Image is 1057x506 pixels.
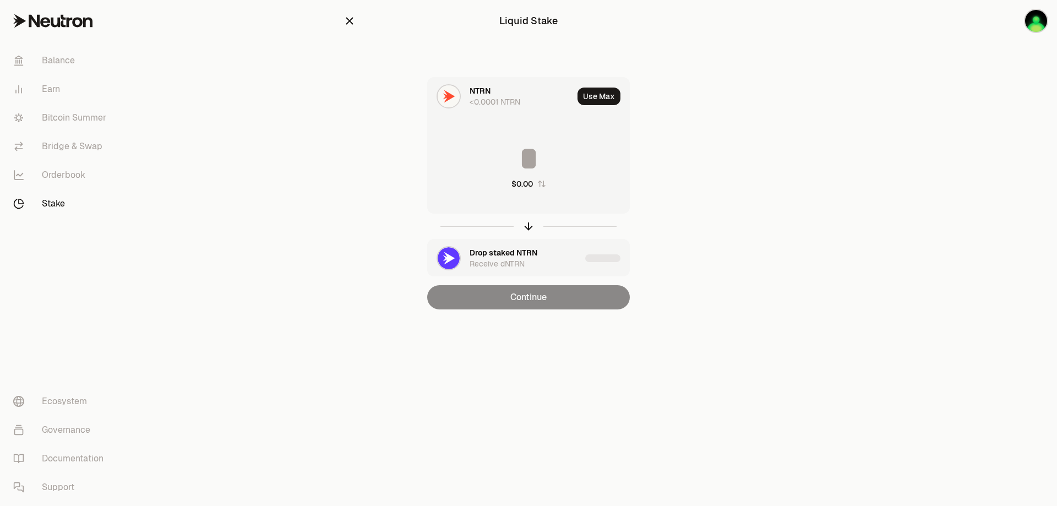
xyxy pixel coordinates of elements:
div: Receive dNTRN [470,258,525,269]
a: Documentation [4,444,119,473]
div: NTRN [470,85,491,96]
img: emreugur [1025,10,1047,32]
a: Support [4,473,119,502]
a: Bitcoin Summer [4,104,119,132]
div: Liquid Stake [499,13,558,29]
a: Bridge & Swap [4,132,119,161]
img: dNTRN Logo [438,247,460,269]
div: Drop staked NTRN [470,247,537,258]
a: Earn [4,75,119,104]
button: Use Max [577,88,620,105]
button: $0.00 [511,178,546,189]
a: Balance [4,46,119,75]
a: Orderbook [4,161,119,189]
a: Stake [4,189,119,218]
img: NTRN Logo [438,85,460,107]
div: <0.0001 NTRN [470,96,520,107]
a: Governance [4,416,119,444]
button: dNTRN LogoDrop staked NTRNReceive dNTRN [428,240,629,277]
a: Ecosystem [4,387,119,416]
div: $0.00 [511,178,533,189]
